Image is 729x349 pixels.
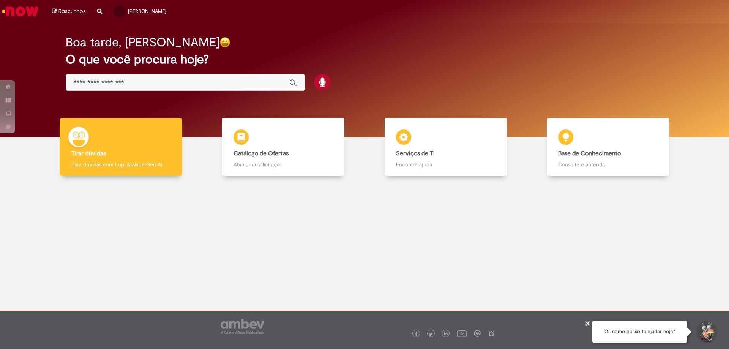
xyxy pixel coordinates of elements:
[695,321,718,343] button: Iniciar Conversa de Suporte
[1,4,40,19] img: ServiceNow
[66,36,219,49] h2: Boa tarde, [PERSON_NAME]
[364,118,527,176] a: Serviços de TI Encontre ajuda
[414,332,418,336] img: logo_footer_facebook.png
[221,319,264,334] img: logo_footer_ambev_rotulo_gray.png
[234,161,333,168] p: Abra uma solicitação
[58,8,86,15] span: Rascunhos
[396,161,495,168] p: Encontre ajuda
[234,150,289,157] b: Catálogo de Ofertas
[558,161,658,168] p: Consulte e aprenda
[474,330,481,337] img: logo_footer_workplace.png
[71,150,106,157] b: Tirar dúvidas
[71,161,171,168] p: Tirar dúvidas com Lupi Assist e Gen Ai
[66,53,664,66] h2: O que você procura hoje?
[128,8,166,14] span: [PERSON_NAME]
[457,328,467,338] img: logo_footer_youtube.png
[396,150,435,157] b: Serviços de TI
[558,150,621,157] b: Base de Conhecimento
[488,330,495,337] img: logo_footer_naosei.png
[52,8,86,15] a: Rascunhos
[527,118,690,176] a: Base de Conhecimento Consulte e aprenda
[219,37,230,48] img: happy-face.png
[444,332,448,336] img: logo_footer_linkedin.png
[40,118,202,176] a: Tirar dúvidas Tirar dúvidas com Lupi Assist e Gen Ai
[429,332,433,336] img: logo_footer_twitter.png
[592,321,687,343] div: Oi, como posso te ajudar hoje?
[202,118,365,176] a: Catálogo de Ofertas Abra uma solicitação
